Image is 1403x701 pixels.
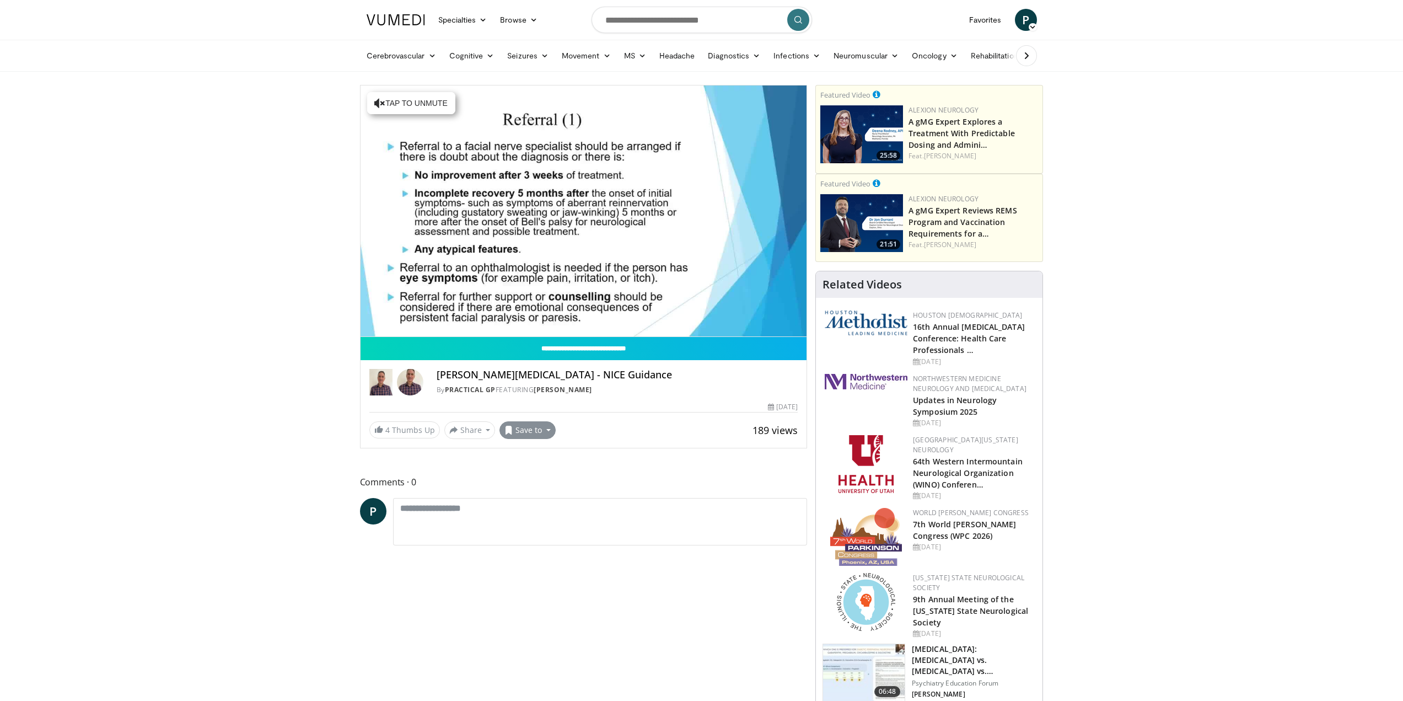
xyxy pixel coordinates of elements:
[913,594,1028,628] a: 9th Annual Meeting of the [US_STATE] State Neurological Society
[830,508,902,566] img: 16fe1da8-a9a0-4f15-bd45-1dd1acf19c34.png.150x105_q85_autocrop_double_scale_upscale_version-0.2.png
[827,45,905,67] a: Neuromuscular
[825,374,907,389] img: 2a462fb6-9365-492a-ac79-3166a6f924d8.png.150x105_q85_autocrop_double_scale_upscale_version-0.2.jpg
[397,369,423,395] img: Avatar
[361,85,807,337] video-js: Video Player
[437,385,798,395] div: By FEATURING
[385,425,390,435] span: 4
[444,421,496,439] button: Share
[913,519,1016,541] a: 7th World [PERSON_NAME] Congress (WPC 2026)
[752,424,798,437] span: 189 views
[924,240,976,249] a: [PERSON_NAME]
[909,151,1038,161] div: Feat.
[369,421,440,438] a: 4 Thumbs Up
[924,151,976,160] a: [PERSON_NAME]
[768,402,798,412] div: [DATE]
[912,690,1036,699] p: [PERSON_NAME]
[820,105,903,163] img: 55ef5a72-a204-42b0-ba67-a2f597bcfd60.png.150x105_q85_crop-smart_upscale.png
[367,92,455,114] button: Tap to unmute
[913,322,1025,355] a: 16th Annual [MEDICAL_DATA] Conference: Health Care Professionals …
[1015,9,1037,31] a: P
[874,686,901,697] span: 06:48
[493,9,544,31] a: Browse
[877,151,900,160] span: 25:58
[825,311,907,335] img: 5e4488cc-e109-4a4e-9fd9-73bb9237ee91.png.150x105_q85_autocrop_double_scale_upscale_version-0.2.png
[367,14,425,25] img: VuMedi Logo
[369,369,393,395] img: Practical GP
[701,45,767,67] a: Diagnostics
[617,45,653,67] a: MS
[360,475,808,489] span: Comments 0
[909,205,1017,239] a: A gMG Expert Reviews REMS Program and Vaccination Requirements for a…
[555,45,617,67] a: Movement
[913,374,1026,393] a: Northwestern Medicine Neurology and [MEDICAL_DATA]
[501,45,555,67] a: Seizures
[432,9,494,31] a: Specialties
[913,435,1018,454] a: [GEOGRAPHIC_DATA][US_STATE] Neurology
[820,194,903,252] img: 1526bf50-c14a-4ee6-af9f-da835a6371ef.png.150x105_q85_crop-smart_upscale.png
[877,239,900,249] span: 21:51
[905,45,964,67] a: Oncology
[820,194,903,252] a: 21:51
[360,498,386,525] a: P
[592,7,812,33] input: Search topics, interventions
[820,179,870,189] small: Featured Video
[913,629,1034,639] div: [DATE]
[767,45,827,67] a: Infections
[913,508,1029,517] a: World [PERSON_NAME] Congress
[360,45,443,67] a: Cerebrovascular
[913,456,1023,490] a: 64th Western Intermountain Neurological Organization (WINO) Conferen…
[909,240,1038,250] div: Feat.
[837,573,895,631] img: 71a8b48c-8850-4916-bbdd-e2f3ccf11ef9.png.150x105_q85_autocrop_double_scale_upscale_version-0.2.png
[653,45,702,67] a: Headache
[820,105,903,163] a: 25:58
[913,395,997,417] a: Updates in Neurology Symposium 2025
[963,9,1008,31] a: Favorites
[912,679,1036,688] p: Psychiatry Education Forum
[913,573,1024,592] a: [US_STATE] State Neurological Society
[443,45,501,67] a: Cognitive
[909,105,979,115] a: Alexion Neurology
[445,385,496,394] a: Practical GP
[913,491,1034,501] div: [DATE]
[823,278,902,291] h4: Related Videos
[499,421,556,439] button: Save to
[820,90,870,100] small: Featured Video
[913,542,1034,552] div: [DATE]
[838,435,894,493] img: f6362829-b0a3-407d-a044-59546adfd345.png.150x105_q85_autocrop_double_scale_upscale_version-0.2.png
[534,385,592,394] a: [PERSON_NAME]
[913,311,1022,320] a: Houston [DEMOGRAPHIC_DATA]
[912,644,1036,677] h3: [MEDICAL_DATA]: [MEDICAL_DATA] vs. [MEDICAL_DATA] vs. [MEDICAL_DATA] vs. Ox…
[437,369,798,381] h4: [PERSON_NAME][MEDICAL_DATA] - NICE Guidance
[909,116,1015,150] a: A gMG Expert Explores a Treatment With Predictable Dosing and Admini…
[913,418,1034,428] div: [DATE]
[913,357,1034,367] div: [DATE]
[909,194,979,204] a: Alexion Neurology
[964,45,1025,67] a: Rehabilitation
